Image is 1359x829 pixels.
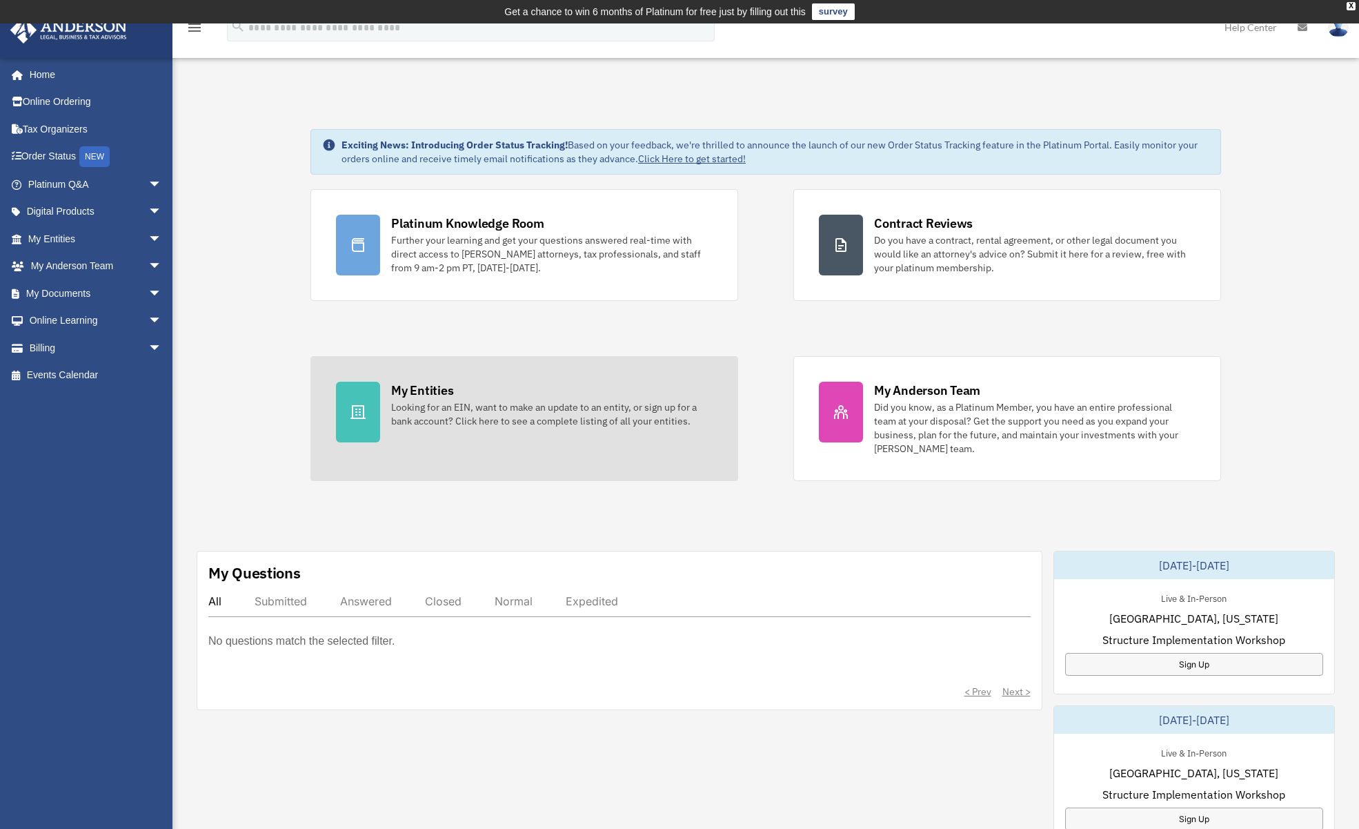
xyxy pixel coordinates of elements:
[638,153,746,165] a: Click Here to get started!
[10,253,183,280] a: My Anderson Teamarrow_drop_down
[1150,590,1238,605] div: Live & In-Person
[1328,17,1349,37] img: User Pic
[148,334,176,362] span: arrow_drop_down
[10,143,183,171] a: Order StatusNEW
[1102,786,1285,803] span: Structure Implementation Workshop
[391,215,544,232] div: Platinum Knowledge Room
[148,225,176,253] span: arrow_drop_down
[1054,552,1335,579] div: [DATE]-[DATE]
[148,198,176,226] span: arrow_drop_down
[1150,745,1238,759] div: Live & In-Person
[10,198,183,226] a: Digital Productsarrow_drop_down
[148,170,176,199] span: arrow_drop_down
[148,280,176,308] span: arrow_drop_down
[1109,610,1278,627] span: [GEOGRAPHIC_DATA], [US_STATE]
[391,400,713,428] div: Looking for an EIN, want to make an update to an entity, or sign up for a bank account? Click her...
[10,362,183,389] a: Events Calendar
[148,307,176,335] span: arrow_drop_down
[10,307,183,335] a: Online Learningarrow_drop_down
[79,146,110,167] div: NEW
[793,189,1221,301] a: Contract Reviews Do you have a contract, rental agreement, or other legal document you would like...
[1054,706,1335,734] div: [DATE]-[DATE]
[186,24,203,36] a: menu
[10,115,183,143] a: Tax Organizers
[341,138,1209,166] div: Based on your feedback, we're thrilled to announce the launch of our new Order Status Tracking fe...
[1347,2,1356,10] div: close
[425,594,462,608] div: Closed
[391,382,453,399] div: My Entities
[10,225,183,253] a: My Entitiesarrow_drop_down
[310,356,738,481] a: My Entities Looking for an EIN, want to make an update to an entity, or sign up for a bank accoun...
[6,17,131,43] img: Anderson Advisors Platinum Portal
[148,253,176,281] span: arrow_drop_down
[1065,653,1324,676] a: Sign Up
[255,594,307,608] div: Submitted
[341,139,568,151] strong: Exciting News: Introducing Order Status Tracking!
[208,563,301,583] div: My Questions
[230,19,246,34] i: search
[208,632,395,651] p: No questions match the selected filter.
[874,400,1196,456] div: Did you know, as a Platinum Member, you have an entire professional team at your disposal? Get th...
[391,233,713,275] div: Further your learning and get your questions answered real-time with direct access to [PERSON_NAM...
[10,88,183,116] a: Online Ordering
[874,233,1196,275] div: Do you have a contract, rental agreement, or other legal document you would like an attorney's ad...
[1102,632,1285,648] span: Structure Implementation Workshop
[208,594,221,608] div: All
[310,189,738,301] a: Platinum Knowledge Room Further your learning and get your questions answered real-time with dire...
[10,170,183,198] a: Platinum Q&Aarrow_drop_down
[340,594,392,608] div: Answered
[10,61,176,88] a: Home
[793,356,1221,481] a: My Anderson Team Did you know, as a Platinum Member, you have an entire professional team at your...
[186,19,203,36] i: menu
[874,215,973,232] div: Contract Reviews
[10,280,183,307] a: My Documentsarrow_drop_down
[566,594,618,608] div: Expedited
[1109,765,1278,781] span: [GEOGRAPHIC_DATA], [US_STATE]
[874,382,980,399] div: My Anderson Team
[504,3,806,20] div: Get a chance to win 6 months of Platinum for free just by filling out this
[495,594,533,608] div: Normal
[10,334,183,362] a: Billingarrow_drop_down
[812,3,855,20] a: survey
